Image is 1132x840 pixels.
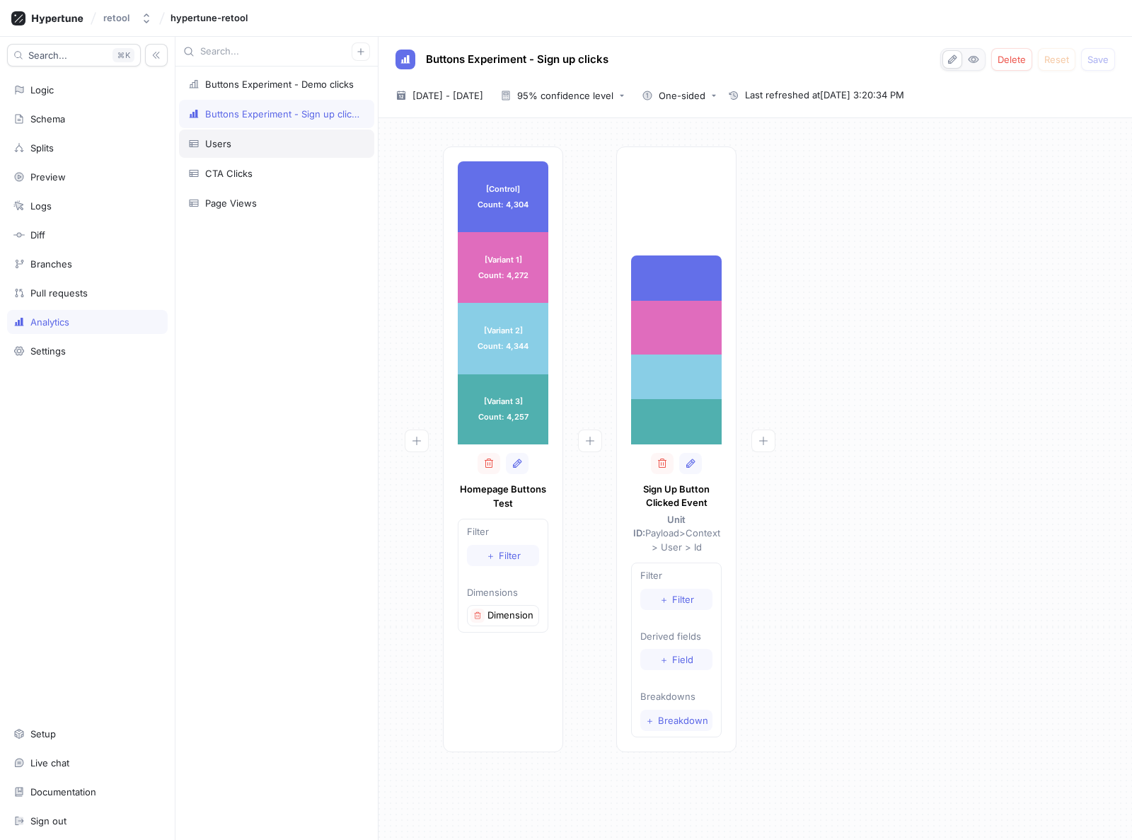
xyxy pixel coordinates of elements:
[171,13,248,23] span: hypertune-retool
[30,200,52,212] div: Logs
[30,757,69,769] div: Live chat
[205,108,359,120] div: Buttons Experiment - Sign up clicks
[1081,48,1115,71] button: Save
[205,79,354,90] div: Buttons Experiment - Demo clicks
[7,44,141,67] button: Search...K
[672,595,694,604] span: Filter
[467,586,539,600] p: Dimensions
[200,45,352,59] input: Search...
[112,48,134,62] div: K
[458,374,548,444] div: [Variant 3] Count: 4,257
[30,345,66,357] div: Settings
[205,197,257,209] div: Page Views
[636,85,722,106] button: One-sided
[672,655,693,664] span: Field
[30,84,54,96] div: Logic
[458,483,548,510] p: Homepage Buttons Test
[645,716,654,725] span: ＋
[640,569,712,583] p: Filter
[7,780,168,804] a: Documentation
[30,229,45,241] div: Diff
[640,649,712,670] button: ＋Field
[30,113,65,125] div: Schema
[30,786,96,798] div: Documentation
[98,6,158,30] button: retool
[1038,48,1075,71] button: Reset
[205,168,253,179] div: CTA Clicks
[458,161,548,232] div: [Control] Count: 4,304
[458,303,548,374] div: [Variant 2] Count: 4,344
[998,55,1026,64] span: Delete
[30,815,67,827] div: Sign out
[30,316,69,328] div: Analytics
[658,716,708,725] span: Breakdown
[426,54,608,65] span: Buttons Experiment - Sign up clicks
[631,483,722,510] p: Sign Up Button Clicked Event
[30,728,56,740] div: Setup
[467,525,539,539] p: Filter
[1087,55,1109,64] span: Save
[517,91,613,100] div: 95% confidence level
[631,513,722,555] p: Payload > Context > User > Id
[991,48,1032,71] button: Delete
[659,595,669,604] span: ＋
[486,551,495,560] span: ＋
[495,85,630,106] button: 95% confidence level
[659,655,669,664] span: ＋
[1044,55,1069,64] span: Reset
[205,138,231,149] div: Users
[30,287,88,299] div: Pull requests
[640,630,712,644] p: Derived fields
[487,609,536,623] p: Dimension 1
[30,171,66,183] div: Preview
[745,88,904,103] span: Last refreshed at [DATE] 3:20:34 PM
[103,12,129,24] div: retool
[499,551,521,560] span: Filter
[412,88,483,103] span: [DATE] - [DATE]
[458,232,548,302] div: [Variant 1] Count: 4,272
[659,91,705,100] div: One-sided
[30,258,72,270] div: Branches
[28,51,67,59] span: Search...
[30,142,54,154] div: Splits
[640,589,712,610] button: ＋Filter
[640,710,712,731] button: ＋Breakdown
[467,545,539,566] button: ＋Filter
[640,690,712,704] p: Breakdowns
